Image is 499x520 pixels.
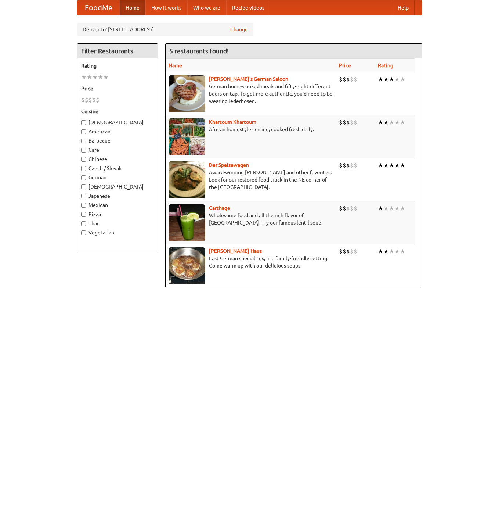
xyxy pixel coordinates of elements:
[343,75,346,83] li: $
[81,194,86,198] input: Japanese
[350,247,354,255] li: $
[378,204,383,212] li: ★
[339,204,343,212] li: $
[81,96,85,104] li: $
[343,247,346,255] li: $
[354,118,357,126] li: $
[87,73,92,81] li: ★
[346,75,350,83] li: $
[350,118,354,126] li: $
[354,75,357,83] li: $
[389,75,394,83] li: ★
[339,118,343,126] li: $
[383,247,389,255] li: ★
[209,248,262,254] a: [PERSON_NAME] Haus
[103,73,109,81] li: ★
[226,0,270,15] a: Recipe videos
[383,204,389,212] li: ★
[394,75,400,83] li: ★
[77,44,158,58] h4: Filter Restaurants
[394,161,400,169] li: ★
[169,75,205,112] img: esthers.jpg
[169,255,333,269] p: East German specialties, in a family-friendly setting. Come warm up with our delicious soups.
[77,0,120,15] a: FoodMe
[81,85,154,92] h5: Price
[169,126,333,133] p: African homestyle cuisine, cooked fresh daily.
[346,204,350,212] li: $
[400,75,405,83] li: ★
[81,230,86,235] input: Vegetarian
[81,119,154,126] label: [DEMOGRAPHIC_DATA]
[81,108,154,115] h5: Cuisine
[81,137,154,144] label: Barbecue
[339,75,343,83] li: $
[383,75,389,83] li: ★
[346,161,350,169] li: $
[209,119,256,125] a: Khartoum Khartoum
[209,205,230,211] b: Carthage
[389,204,394,212] li: ★
[339,247,343,255] li: $
[350,204,354,212] li: $
[209,76,288,82] a: [PERSON_NAME]'s German Saloon
[98,73,103,81] li: ★
[350,75,354,83] li: $
[81,128,154,135] label: American
[81,201,154,209] label: Mexican
[394,118,400,126] li: ★
[88,96,92,104] li: $
[169,62,182,68] a: Name
[169,169,333,191] p: Award-winning [PERSON_NAME] and other favorites. Look for our restored food truck in the NE corne...
[169,212,333,226] p: Wholesome food and all the rich flavor of [GEOGRAPHIC_DATA]. Try our famous lentil soup.
[354,161,357,169] li: $
[339,161,343,169] li: $
[209,162,249,168] a: Der Speisewagen
[169,204,205,241] img: carthage.jpg
[81,229,154,236] label: Vegetarian
[343,118,346,126] li: $
[378,247,383,255] li: ★
[343,204,346,212] li: $
[81,62,154,69] h5: Rating
[354,204,357,212] li: $
[389,247,394,255] li: ★
[92,73,98,81] li: ★
[120,0,145,15] a: Home
[343,161,346,169] li: $
[350,161,354,169] li: $
[81,211,154,218] label: Pizza
[394,204,400,212] li: ★
[400,204,405,212] li: ★
[96,96,100,104] li: $
[81,165,154,172] label: Czech / Slovak
[81,146,154,154] label: Cafe
[392,0,415,15] a: Help
[383,161,389,169] li: ★
[77,23,253,36] div: Deliver to: [STREET_ADDRESS]
[81,203,86,208] input: Mexican
[378,75,383,83] li: ★
[187,0,226,15] a: Who we are
[81,220,154,227] label: Thai
[92,96,96,104] li: $
[400,118,405,126] li: ★
[339,62,351,68] a: Price
[81,174,154,181] label: German
[81,212,86,217] input: Pizza
[354,247,357,255] li: $
[389,161,394,169] li: ★
[81,139,86,143] input: Barbecue
[81,184,86,189] input: [DEMOGRAPHIC_DATA]
[378,62,393,68] a: Rating
[81,73,87,81] li: ★
[81,157,86,162] input: Chinese
[400,161,405,169] li: ★
[81,155,154,163] label: Chinese
[169,83,333,105] p: German home-cooked meals and fifty-eight different beers on tap. To get more authentic, you'd nee...
[81,183,154,190] label: [DEMOGRAPHIC_DATA]
[169,161,205,198] img: speisewagen.jpg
